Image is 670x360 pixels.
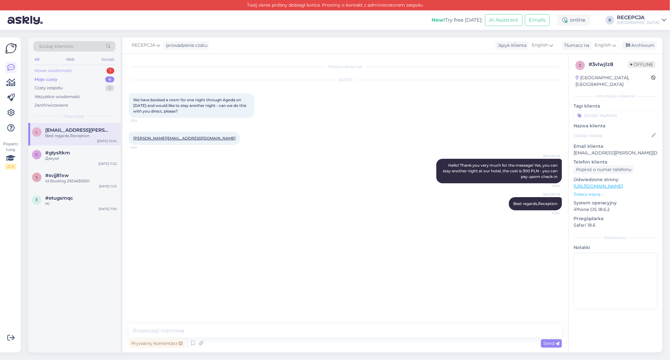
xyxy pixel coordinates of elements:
p: Safari 18.6 [574,222,657,229]
div: 0 [105,85,114,91]
span: 10:54 [537,211,560,215]
p: Telefon klienta [574,159,657,165]
div: Wszystkie wiadomości [35,94,80,100]
span: 8:34 [131,118,154,123]
div: Moje czaty [35,76,57,83]
div: [DATE] [129,77,562,83]
span: We have booked a room for one night through Agoda on [DATE] and would like to stay another night ... [133,97,247,114]
span: s [36,175,38,180]
p: Przeglądarka [574,215,657,222]
span: l [36,130,38,134]
span: g [35,152,38,157]
span: 3 [579,63,581,68]
p: iPhone OS 18.6.2 [574,206,657,213]
span: #gtysltkm [45,150,70,156]
b: New! [432,17,445,23]
div: 1 [106,68,114,74]
span: RECEPCJA [537,192,560,197]
div: [GEOGRAPHIC_DATA] [617,20,659,25]
span: RECEPCJA [132,42,155,49]
div: [DATE] 10:54 [97,139,117,143]
a: [PERSON_NAME][EMAIL_ADDRESS][DOMAIN_NAME] [133,136,236,141]
div: Web [65,55,76,64]
p: Tagi klienta [574,103,657,109]
p: [EMAIL_ADDRESS][PERSON_NAME][DOMAIN_NAME] [574,150,657,156]
span: 10:54 [537,184,560,188]
span: lisa.m.caine@gmail.com [45,127,111,133]
div: Id Booking 2924635920 [45,178,117,184]
span: Moje czaty [64,114,84,119]
div: [DATE] 11:21 [99,184,117,189]
div: 4 [105,76,114,83]
input: Dodać etykietę [574,111,657,120]
span: e [35,197,38,202]
div: Poproś o numer telefonu [574,165,634,174]
div: online [557,14,591,26]
div: Prywatny komentarz [129,339,185,348]
span: Szukaj klientów [39,43,73,50]
span: #etugsmqc [45,195,73,201]
div: RECEPCJA [617,15,659,20]
div: All [33,55,41,64]
span: Send [543,341,559,346]
div: Informacje o kliencie [574,93,657,99]
div: Dodatkowy [574,235,657,241]
span: English [532,42,548,49]
button: Emails [525,14,550,26]
div: Język Klienta [495,42,526,49]
button: AI Assistant [485,14,522,26]
p: Notatki [574,244,657,251]
div: prowadzenie czatu [164,42,207,49]
p: System operacyjny [574,200,657,206]
p: Zobacz więcej ... [574,191,657,197]
div: Nowe wiadomości [35,68,72,74]
div: Socials [100,55,116,64]
p: Nazwa klienta [574,123,657,129]
a: RECEPCJA[GEOGRAPHIC_DATA] [617,15,666,25]
p: Odwiedzone strony [574,176,657,183]
div: Best regards,Reception [45,133,117,139]
div: Czaty zespołu [35,85,63,91]
a: [URL][DOMAIN_NAME] [574,183,623,189]
div: # 3vlwjlz8 [589,61,628,68]
span: Best regards,Reception [513,201,558,206]
div: Zarchiwizowane [35,102,68,108]
div: Tłumacz na [562,42,589,49]
div: Rozpoczął się czat [129,64,562,69]
div: [DATE] 11:22 [98,161,117,166]
img: Askly Logo [5,42,17,54]
div: Try free [DATE]: [432,16,482,24]
div: 2 / 3 [5,164,16,169]
span: English [595,42,611,49]
div: Archiwum [622,41,657,50]
div: Hi [45,201,117,207]
span: #svjj81xw [45,173,69,178]
div: Дякую! [45,156,117,161]
input: Dodaj nazwę [574,132,650,139]
p: Email klienta [574,143,657,150]
span: Hello! Thank you very much for the message! Yes, you can stay another night at our hotel, the cos... [443,163,558,179]
div: Popatrz tutaj [5,141,16,169]
span: RECEPCJA [537,154,560,158]
div: R [606,16,614,25]
div: [DATE] 7:50 [99,207,117,211]
div: [GEOGRAPHIC_DATA], [GEOGRAPHIC_DATA] [575,75,651,88]
span: 8:37 [131,145,154,150]
span: Offline [628,61,656,68]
